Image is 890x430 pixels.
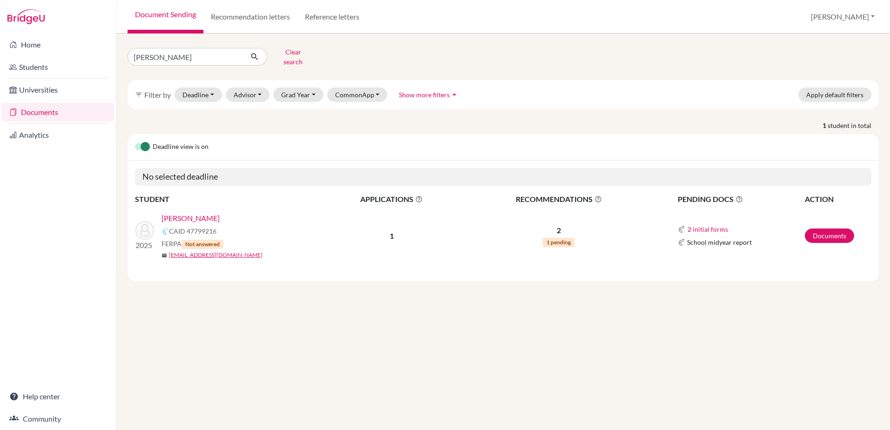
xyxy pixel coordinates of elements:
button: Show more filtersarrow_drop_up [391,87,467,102]
img: Bridge-U [7,9,45,24]
a: Documents [2,103,114,121]
span: School midyear report [687,237,752,247]
button: Clear search [267,45,319,69]
b: 1 [390,231,394,240]
span: Filter by [144,90,171,99]
img: Common App logo [678,239,685,246]
button: Apply default filters [798,87,871,102]
span: 1 pending [543,238,574,247]
a: Analytics [2,126,114,144]
a: Community [2,410,114,428]
button: 2 initial forms [687,224,728,235]
img: Common App logo [678,226,685,233]
th: STUDENT [135,193,321,205]
span: RECOMMENDATIONS [462,194,655,205]
img: Common App logo [162,228,169,235]
button: Deadline [175,87,222,102]
span: mail [162,253,167,258]
button: Grad Year [273,87,324,102]
span: APPLICATIONS [322,194,461,205]
span: Deadline view is on [153,141,209,153]
strong: 1 [823,121,828,130]
span: Show more filters [399,91,450,99]
input: Find student by name... [128,48,243,66]
button: Advisor [226,87,270,102]
span: Not answered [182,240,223,249]
i: arrow_drop_up [450,90,459,99]
p: 2 [462,225,655,236]
span: FERPA [162,239,223,249]
img: Yadla, Ram [135,221,154,240]
a: [PERSON_NAME] [162,213,220,224]
span: CAID 47799216 [169,226,216,236]
span: student in total [828,121,879,130]
a: [EMAIL_ADDRESS][DOMAIN_NAME] [169,251,263,259]
a: Help center [2,387,114,406]
button: CommonApp [327,87,388,102]
button: [PERSON_NAME] [807,8,879,26]
a: Students [2,58,114,76]
i: filter_list [135,91,142,98]
a: Documents [805,228,854,243]
a: Universities [2,81,114,99]
a: Home [2,35,114,54]
span: PENDING DOCS [678,194,804,205]
th: ACTION [804,193,871,205]
h5: No selected deadline [135,168,871,186]
p: 2025 [135,240,154,251]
